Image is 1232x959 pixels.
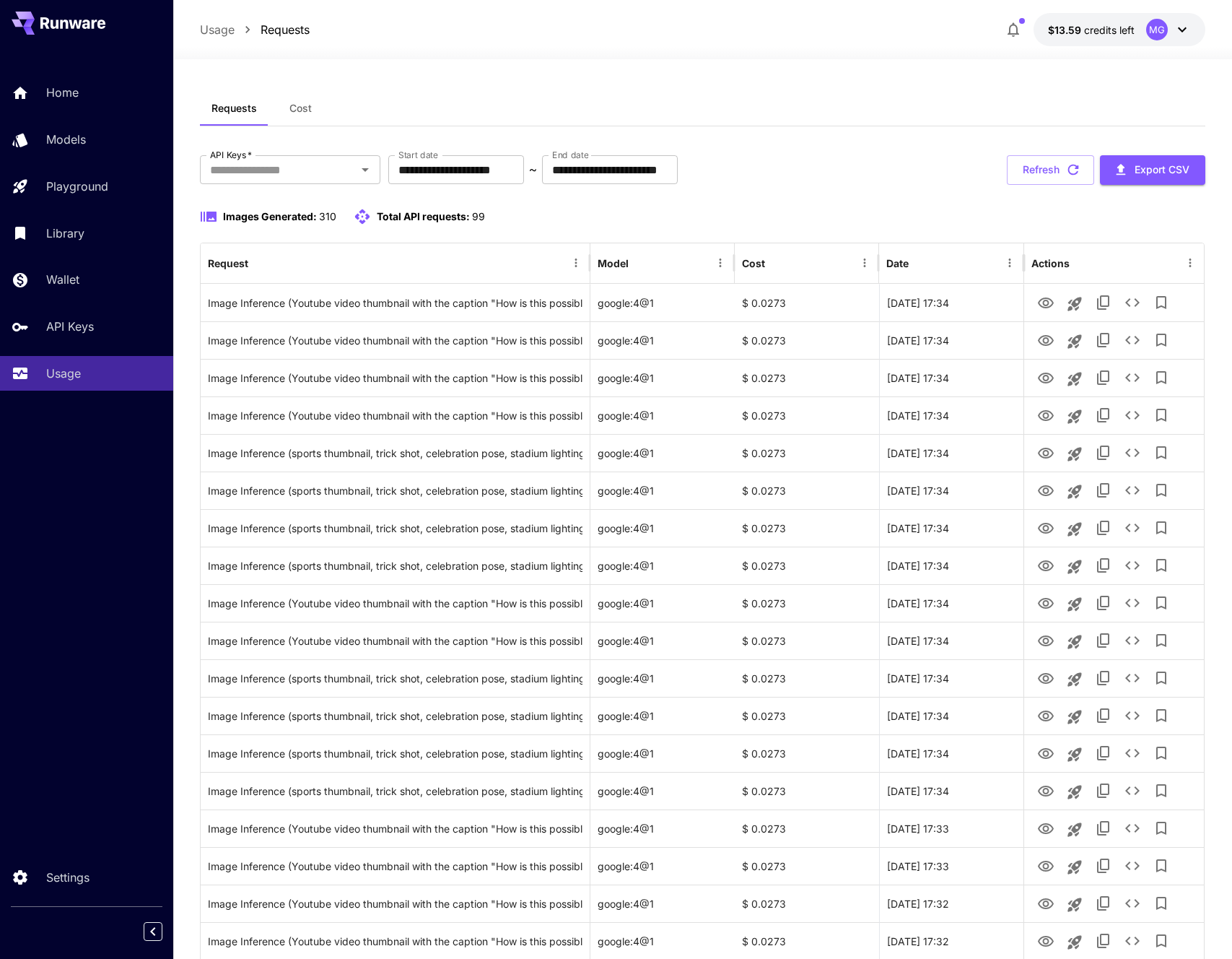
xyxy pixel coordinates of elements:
[208,773,582,810] div: Click to copy prompt
[735,847,879,885] div: $ 0.0273
[735,885,879,922] div: $ 0.0273
[1147,589,1176,617] button: Add to library
[566,253,586,273] button: Menu
[590,584,735,622] div: google:4@1
[1147,814,1176,843] button: Add to library
[735,622,879,659] div: $ 0.0273
[735,734,879,772] div: $ 0.0273
[590,622,735,659] div: google:4@1
[590,396,735,434] div: google:4@1
[208,698,582,734] div: Click to copy prompt
[154,919,173,945] div: Collapse sidebar
[1084,24,1135,36] span: credits left
[1147,476,1176,505] button: Add to library
[208,285,582,321] div: Click to copy prompt
[590,547,735,584] div: google:4@1
[1060,815,1089,844] button: Launch in playground
[879,284,1023,321] div: 31 Aug, 2025 17:34
[1089,476,1118,505] button: Copy TaskUUID
[1048,22,1135,38] div: $13.5916
[879,622,1023,659] div: 31 Aug, 2025 17:34
[1089,589,1118,617] button: Copy TaskUUID
[1060,778,1089,807] button: Launch in playground
[590,321,735,359] div: google:4@1
[208,735,582,772] div: Click to copy prompt
[1031,513,1060,542] button: View Image
[1180,253,1200,273] button: Menu
[472,210,485,222] span: 99
[590,772,735,810] div: google:4@1
[1118,701,1147,730] button: See details
[1007,155,1094,185] button: Refresh
[1000,253,1020,273] button: Menu
[879,734,1023,772] div: 31 Aug, 2025 17:34
[46,365,81,382] p: Usage
[1060,628,1089,656] button: Launch in playground
[1048,24,1084,36] span: $13.59
[1060,928,1089,957] button: Launch in playground
[735,659,879,697] div: $ 0.0273
[1031,738,1060,768] button: View Image
[1089,513,1118,542] button: Copy TaskUUID
[1089,889,1118,918] button: Copy TaskUUID
[1089,664,1118,693] button: Copy TaskUUID
[208,397,582,434] div: Click to copy prompt
[1031,325,1060,355] button: View Image
[879,659,1023,697] div: 31 Aug, 2025 17:34
[208,547,582,584] div: Click to copy prompt
[735,434,879,472] div: $ 0.0273
[735,396,879,434] div: $ 0.0273
[1118,326,1147,355] button: See details
[1060,590,1089,619] button: Launch in playground
[1089,851,1118,880] button: Copy TaskUUID
[1031,287,1060,317] button: View Image
[1118,363,1147,392] button: See details
[590,509,735,547] div: google:4@1
[1031,625,1060,655] button: View Image
[1060,853,1089,882] button: Launch in playground
[1146,19,1168,40] div: MG
[1031,257,1070,269] div: Actions
[1031,700,1060,730] button: View Image
[1089,401,1118,430] button: Copy TaskUUID
[735,359,879,396] div: $ 0.0273
[211,102,257,115] span: Requests
[1060,515,1089,544] button: Launch in playground
[1060,402,1089,431] button: Launch in playground
[886,257,909,269] div: Date
[1118,927,1147,955] button: See details
[1100,155,1205,185] button: Export CSV
[766,253,787,273] button: Sort
[1118,739,1147,768] button: See details
[1089,326,1118,355] button: Copy TaskUUID
[598,257,629,269] div: Model
[1089,438,1118,467] button: Copy TaskUUID
[1060,327,1089,356] button: Launch in playground
[355,160,375,180] button: Open
[879,885,1023,922] div: 31 Aug, 2025 17:32
[1118,626,1147,655] button: See details
[1147,513,1176,542] button: Add to library
[1060,365,1089,394] button: Launch in playground
[46,869,89,886] p: Settings
[735,321,879,359] div: $ 0.0273
[879,359,1023,396] div: 31 Aug, 2025 17:34
[1031,926,1060,955] button: View Image
[1031,588,1060,617] button: View Image
[590,734,735,772] div: google:4@1
[208,660,582,697] div: Click to copy prompt
[1118,889,1147,918] button: See details
[879,847,1023,885] div: 31 Aug, 2025 17:33
[879,810,1023,847] div: 31 Aug, 2025 17:33
[1031,813,1060,843] button: View Image
[1118,551,1147,580] button: See details
[1089,363,1118,392] button: Copy TaskUUID
[590,847,735,885] div: google:4@1
[200,21,235,38] p: Usage
[855,253,875,273] button: Menu
[377,210,470,222] span: Total API requests:
[735,810,879,847] div: $ 0.0273
[1060,740,1089,769] button: Launch in playground
[735,772,879,810] div: $ 0.0273
[590,284,735,321] div: google:4@1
